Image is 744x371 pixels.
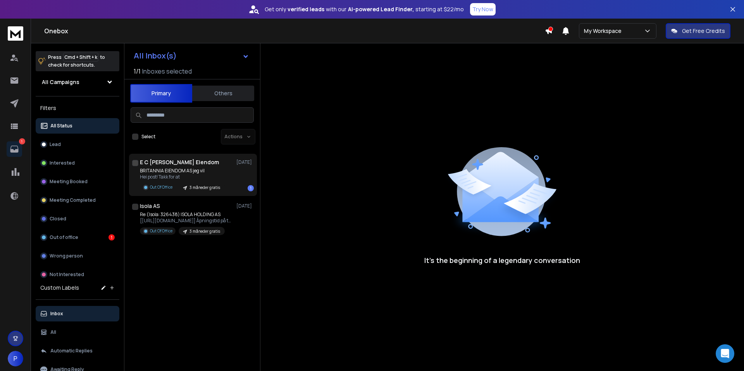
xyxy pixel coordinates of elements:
[36,325,119,340] button: All
[8,26,23,41] img: logo
[50,160,75,166] p: Interested
[130,84,192,103] button: Primary
[36,137,119,152] button: Lead
[50,329,56,335] p: All
[189,228,220,234] p: 3 måneder gratis
[36,174,119,189] button: Meeting Booked
[716,344,734,363] div: Open Intercom Messenger
[50,179,88,185] p: Meeting Booked
[36,248,119,264] button: Wrong person
[288,5,324,13] strong: verified leads
[140,168,225,174] p: BRITANNIA EIENDOM AS jeg vil
[50,141,61,148] p: Lead
[44,26,545,36] h1: Onebox
[50,311,63,317] p: Inbox
[682,27,725,35] p: Get Free Credits
[424,255,580,266] p: It’s the beginning of a legendary conversation
[50,271,84,278] p: Not Interested
[36,192,119,208] button: Meeting Completed
[142,67,192,76] h3: Inboxes selected
[48,53,105,69] p: Press to check for shortcuts.
[189,185,220,191] p: 3 måneder gratis
[36,343,119,359] button: Automatic Replies
[36,230,119,245] button: Out of office1
[248,185,254,191] div: 1
[50,234,78,240] p: Out of office
[50,348,93,354] p: Automatic Replies
[8,351,23,366] button: P
[36,267,119,282] button: Not Interested
[236,159,254,165] p: [DATE]
[50,123,72,129] p: All Status
[19,138,25,144] p: 1
[40,284,79,292] h3: Custom Labels
[584,27,625,35] p: My Workspace
[150,228,172,234] p: Out Of Office
[108,234,115,240] div: 1
[50,197,96,203] p: Meeting Completed
[134,67,141,76] span: 1 / 1
[42,78,79,86] h1: All Campaigns
[192,85,254,102] button: Others
[134,52,177,60] h1: All Inbox(s)
[472,5,493,13] p: Try Now
[141,134,155,140] label: Select
[140,211,233,218] p: Re:(Isola: 326438) ISOLA HOLDING AS
[140,218,233,224] p: [[URL][DOMAIN_NAME]] Åpningstid på telefon: kl. 08:00-14:00 Gjelder
[470,3,496,15] button: Try Now
[127,48,255,64] button: All Inbox(s)
[36,74,119,90] button: All Campaigns
[36,103,119,113] h3: Filters
[140,202,160,210] h1: Isola AS
[140,174,225,180] p: Hei post! Takk for at
[150,184,172,190] p: Out Of Office
[36,211,119,227] button: Closed
[7,141,22,157] a: 1
[36,155,119,171] button: Interested
[36,306,119,321] button: Inbox
[63,53,98,62] span: Cmd + Shift + k
[265,5,464,13] p: Get only with our starting at $22/mo
[666,23,730,39] button: Get Free Credits
[50,216,66,222] p: Closed
[348,5,414,13] strong: AI-powered Lead Finder,
[36,118,119,134] button: All Status
[50,253,83,259] p: Wrong person
[236,203,254,209] p: [DATE]
[140,158,219,166] h1: E C [PERSON_NAME] Eiendom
